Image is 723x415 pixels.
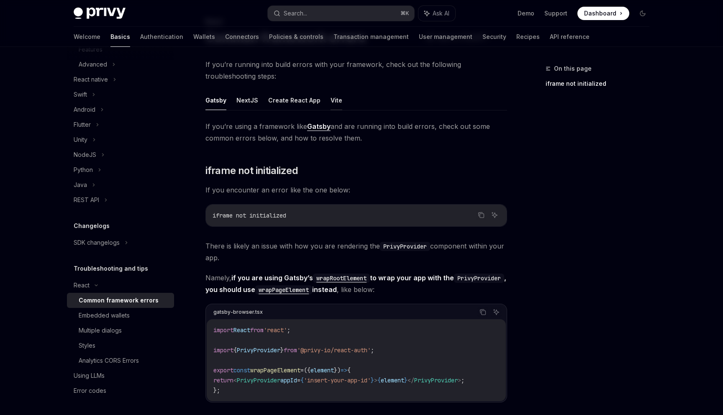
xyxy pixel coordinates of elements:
span: element [310,366,334,374]
span: > [458,377,461,384]
span: const [233,366,250,374]
span: ⌘ K [400,10,409,17]
a: Support [544,9,567,18]
span: If you’re running into build errors with your framework, check out the following troubleshooting ... [205,59,507,82]
span: import [213,346,233,354]
span: '@privy-io/react-auth' [297,346,371,354]
span: iframe not initialized [205,164,298,177]
span: ; [461,377,464,384]
strong: if you are using Gatsby’s to wrap your app with the , you should use instead [205,274,506,294]
code: PrivyProvider [454,274,504,283]
div: Android [74,105,95,115]
div: SDK changelogs [74,238,120,248]
span: from [284,346,297,354]
span: PrivyProvider [237,346,280,354]
span: If you’re using a framework like and are running into build errors, check out some common errors ... [205,120,507,144]
h5: Changelogs [74,221,110,231]
h5: Troubleshooting and tips [74,264,148,274]
a: Security [482,27,506,47]
div: Swift [74,90,87,100]
div: Using LLMs [74,371,105,381]
div: Styles [79,341,95,351]
span: PrivyProvider [414,377,458,384]
span: export [213,366,233,374]
code: wrapRootElement [313,274,370,283]
span: Ask AI [433,9,449,18]
code: PrivyProvider [380,242,430,251]
a: User management [419,27,472,47]
a: Basics [110,27,130,47]
a: Policies & controls [269,27,323,47]
button: Create React App [268,90,320,110]
div: Flutter [74,120,91,130]
div: Embedded wallets [79,310,130,320]
a: Authentication [140,27,183,47]
div: Common framework errors [79,295,159,305]
div: NodeJS [74,150,96,160]
div: REST API [74,195,99,205]
div: gatsby-browser.tsx [213,307,263,318]
a: Demo [518,9,534,18]
span: </ [408,377,414,384]
a: iframe not initialized [546,77,656,90]
span: { [233,346,237,354]
a: Connectors [225,27,259,47]
div: Java [74,180,87,190]
span: element [381,377,404,384]
span: return [213,377,233,384]
a: Transaction management [333,27,409,47]
a: Dashboard [577,7,629,20]
span: < [233,377,237,384]
span: import [213,326,233,334]
button: Search...⌘K [268,6,414,21]
button: Gatsby [205,90,226,110]
button: Copy the contents from the code block [476,210,487,220]
span: }; [213,387,220,394]
span: = [300,366,304,374]
span: > [374,377,377,384]
a: Common framework errors [67,293,174,308]
a: Using LLMs [67,368,174,383]
a: Wallets [193,27,215,47]
span: React [233,326,250,334]
div: Unity [74,135,87,145]
a: Welcome [74,27,100,47]
a: wrapPageElement [255,285,312,294]
a: Error codes [67,383,174,398]
button: Toggle dark mode [636,7,649,20]
a: Gatsby [307,122,331,131]
span: Dashboard [584,9,616,18]
span: } [371,377,374,384]
img: dark logo [74,8,126,19]
span: There is likely an issue with how you are rendering the component within your app. [205,240,507,264]
a: Recipes [516,27,540,47]
a: Analytics CORS Errors [67,353,174,368]
span: } [404,377,408,384]
span: 'insert-your-app-id' [304,377,371,384]
a: Multiple dialogs [67,323,174,338]
span: On this page [554,64,592,74]
span: 'react' [264,326,287,334]
button: Ask AI [491,307,502,318]
a: API reference [550,27,590,47]
div: Advanced [79,59,107,69]
div: React [74,280,90,290]
button: Ask AI [418,6,455,21]
button: Vite [331,90,342,110]
span: ({ [304,366,310,374]
span: { [347,366,351,374]
span: wrapPageElement [250,366,300,374]
span: }) [334,366,341,374]
span: { [377,377,381,384]
span: If you encounter an error like the one below: [205,184,507,196]
div: Search... [284,8,307,18]
span: { [300,377,304,384]
span: appId [280,377,297,384]
a: Styles [67,338,174,353]
div: Python [74,165,93,175]
button: NextJS [236,90,258,110]
span: iframe not initialized [213,212,286,219]
span: ; [287,326,290,334]
div: Analytics CORS Errors [79,356,139,366]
